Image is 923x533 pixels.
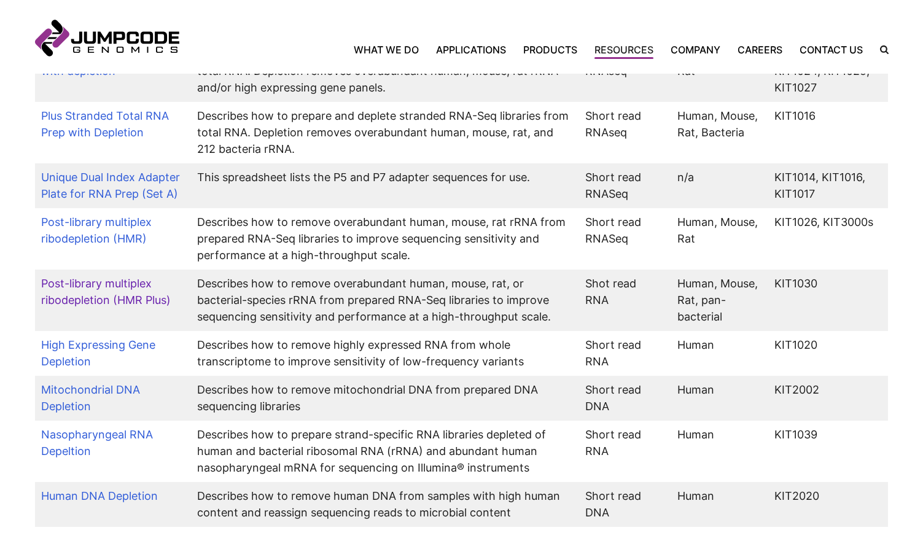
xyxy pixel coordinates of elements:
[41,171,180,200] a: Unique Dual Index Adapter Plate for RNA Prep (Set A)
[192,421,580,482] td: Describes how to prepare strand-specific RNA libraries depleted of human and bacterial ribosomal ...
[672,421,769,482] td: Human
[662,42,729,57] a: Company
[672,163,769,208] td: n/a
[579,376,672,421] td: Short read DNA
[192,482,580,527] td: Describes how to remove human DNA from samples with high human content and reassign sequencing re...
[871,45,889,54] label: Search the site.
[192,331,580,376] td: Describes how to remove highly expressed RNA from whole transcriptome to improve sensitivity of l...
[769,331,888,376] td: KIT1020
[515,42,586,57] a: Products
[586,42,662,57] a: Resources
[354,42,427,57] a: What We Do
[579,208,672,270] td: Short read RNASeq
[179,42,871,57] nav: Primary Navigation
[579,102,672,163] td: Short read RNAseq
[41,277,171,306] a: Post-library multiplex ribodepletion (HMR Plus)
[192,102,580,163] td: Describes how to prepare and deplete stranded RNA-Seq libraries from total RNA. Depletion removes...
[672,270,769,331] td: Human, Mouse, Rat, pan-bacterial
[769,482,888,527] td: KIT2020
[672,331,769,376] td: Human
[769,163,888,208] td: KIT1014, KIT1016, KIT1017
[579,482,672,527] td: Short read DNA
[769,208,888,270] td: KIT1026, KIT3000s
[769,421,888,482] td: KIT1039
[579,163,672,208] td: Short read RNASeq
[579,270,672,331] td: Shot read RNA
[41,109,169,139] a: Plus Stranded Total RNA Prep with Depletion
[579,421,672,482] td: Short read RNA
[192,376,580,421] td: Describes how to remove mitochondrial DNA from prepared DNA sequencing libraries
[427,42,515,57] a: Applications
[791,42,871,57] a: Contact Us
[192,208,580,270] td: Describes how to remove overabundant human, mouse, rat rRNA from prepared RNA-Seq libraries to im...
[192,270,580,331] td: Describes how to remove overabundant human, mouse, rat, or bacterial-species rRNA from prepared R...
[192,163,580,208] td: This spreadsheet lists the P5 and P7 adapter sequences for use.
[579,331,672,376] td: Short read RNA
[769,376,888,421] td: KIT2002
[41,216,152,245] a: Post-library multiplex ribodepletion (HMR)
[41,338,155,368] a: High Expressing Gene Depletion
[672,376,769,421] td: Human
[672,482,769,527] td: Human
[769,270,888,331] td: KIT1030
[41,489,158,502] a: Human DNA Depletion
[672,102,769,163] td: Human, Mouse, Rat, Bacteria
[672,208,769,270] td: Human, Mouse, Rat
[769,102,888,163] td: KIT1016
[41,428,153,457] a: Nasopharyngeal RNA Depeltion
[729,42,791,57] a: Careers
[41,383,140,413] a: Mitochondrial DNA Depletion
